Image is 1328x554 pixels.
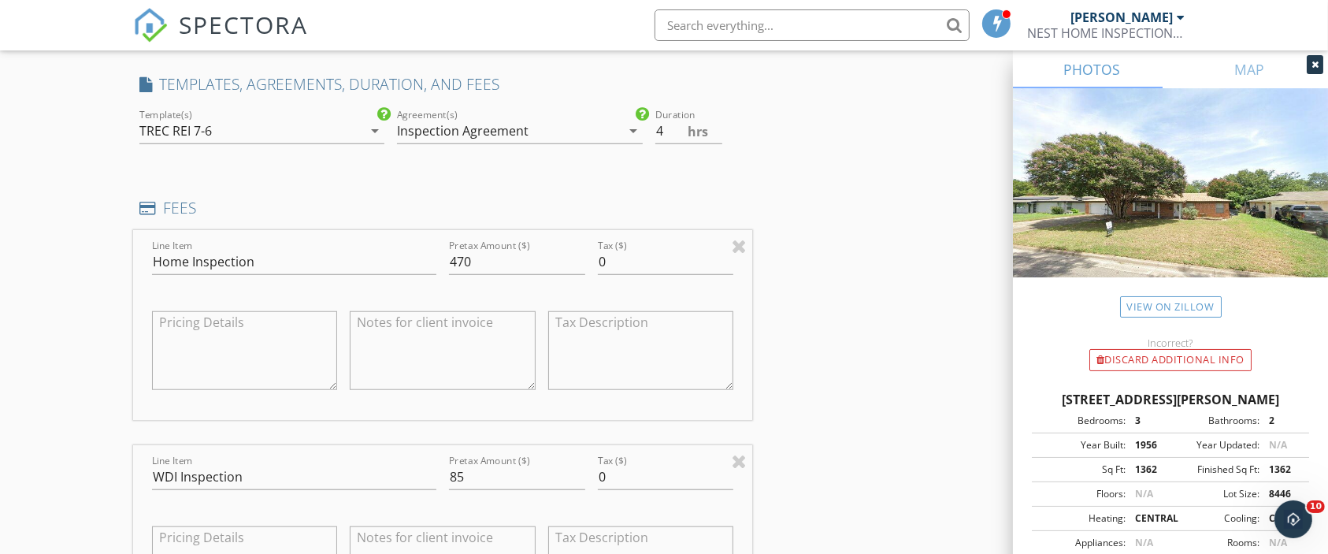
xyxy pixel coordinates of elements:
a: MAP [1170,50,1328,88]
span: N/A [1135,487,1153,500]
h4: TEMPLATES, AGREEMENTS, DURATION, AND FEES [139,74,747,95]
span: N/A [1269,438,1287,452]
span: N/A [1135,536,1153,549]
div: Bathrooms: [1170,414,1259,428]
div: Appliances: [1037,536,1126,550]
div: Incorrect? [1013,336,1328,349]
h4: FEES [139,198,747,218]
img: The Best Home Inspection Software - Spectora [133,8,168,43]
div: Lot Size: [1170,487,1259,501]
div: 1956 [1126,438,1170,452]
div: TREC REI 7-6 [139,124,212,138]
div: Year Updated: [1170,438,1259,452]
span: SPECTORA [179,8,308,41]
span: N/A [1269,536,1287,549]
div: Cooling: [1170,511,1259,526]
div: [STREET_ADDRESS][PERSON_NAME] [1032,390,1309,409]
iframe: Intercom live chat [1274,500,1312,538]
div: Year Built: [1037,438,1126,452]
div: CENTRAL [1126,511,1170,526]
i: arrow_drop_down [365,121,384,140]
div: Bedrooms: [1037,414,1126,428]
div: 1362 [1126,463,1170,477]
img: streetview [1013,88,1328,315]
input: Search everything... [655,9,970,41]
div: Heating: [1037,511,1126,526]
div: Floors: [1037,487,1126,501]
div: Discard Additional info [1089,349,1252,371]
div: Rooms: [1170,536,1259,550]
div: Inspection Agreement [397,124,529,138]
div: CENTRAL [1259,511,1304,526]
span: 10 [1307,500,1325,513]
div: Finished Sq Ft: [1170,463,1259,477]
a: PHOTOS [1013,50,1170,88]
div: [PERSON_NAME] [1070,9,1173,25]
div: 3 [1126,414,1170,428]
a: SPECTORA [133,21,308,54]
div: 1362 [1259,463,1304,477]
div: NEST HOME INSPECTIONS, LLC [1027,25,1185,41]
a: View on Zillow [1120,296,1222,318]
div: 8446 [1259,487,1304,501]
i: arrow_drop_down [624,121,643,140]
div: Sq Ft: [1037,463,1126,477]
span: hrs [688,125,708,138]
div: 2 [1259,414,1304,428]
input: 0.0 [655,118,722,144]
